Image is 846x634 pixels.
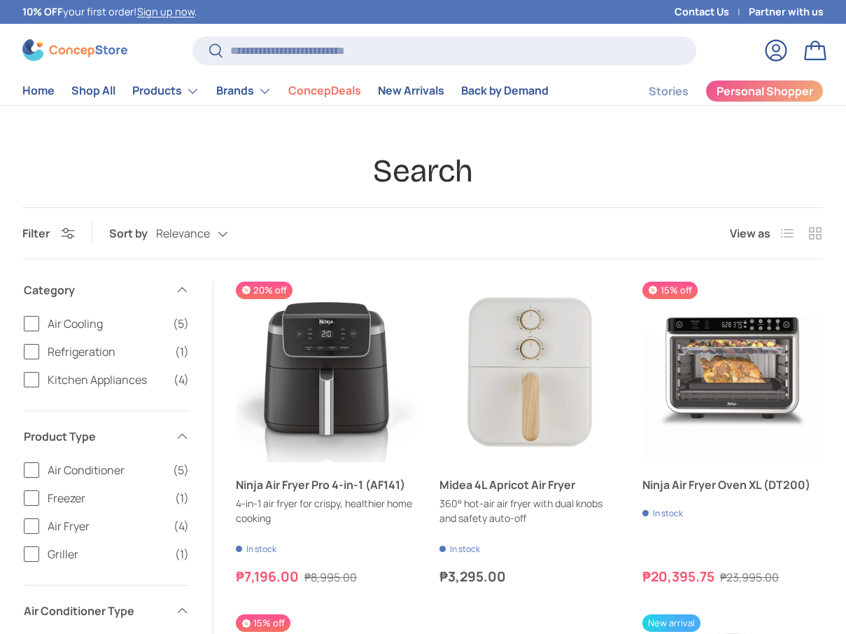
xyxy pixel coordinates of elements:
a: Personal Shopper [705,80,824,102]
a: Shop All [71,77,115,104]
span: Filter [22,226,50,241]
span: (1) [175,546,189,563]
span: Air Conditioner Type [24,602,167,619]
span: Air Cooling [48,315,164,332]
span: (5) [173,315,189,332]
a: Products [132,77,199,105]
a: Sign up now [137,5,195,18]
span: Refrigeration [48,343,167,360]
nav: Secondary [615,77,824,105]
h1: Search [22,151,824,191]
span: 15% off [642,282,697,299]
span: (4) [174,371,189,388]
span: Kitchen Appliances [48,371,165,388]
summary: Products [124,77,208,105]
a: Ninja Air Fryer Pro 4-in-1 (AF141) [236,476,417,493]
span: Freezer [48,490,167,506]
a: New Arrivals [378,77,444,104]
span: (5) [173,462,189,478]
span: Air Fryer [48,518,165,535]
span: Product Type [24,428,167,445]
img: ConcepStore [22,39,127,61]
a: Midea 4L Apricot Air Fryer [439,282,621,463]
a: Ninja Air Fryer Oven XL (DT200) [642,476,824,493]
summary: Product Type [24,411,189,462]
a: Contact Us [675,4,749,20]
a: Partner with us [749,4,824,20]
summary: Brands [208,77,280,105]
a: Home [22,77,55,104]
span: Griller [48,546,167,563]
span: 15% off [236,614,290,632]
button: Filter [22,226,75,241]
span: (1) [175,490,189,506]
p: your first order! . [22,4,197,20]
span: New arrival [642,614,700,632]
summary: Category [24,265,189,315]
a: Midea 4L Apricot Air Fryer [439,476,621,493]
label: Sort by [109,225,156,242]
span: Personal Shopper [717,85,813,97]
span: Air Conditioner [48,462,164,478]
span: View as [730,225,770,242]
span: Category [24,282,167,298]
a: Brands [216,77,272,105]
a: Back by Demand [461,77,549,104]
span: 20% off [236,282,292,299]
span: (1) [175,343,189,360]
nav: Primary [22,77,549,105]
a: ConcepDeals [288,77,361,104]
a: Stories [649,78,689,105]
button: Relevance [156,221,256,246]
a: Ninja Air Fryer Oven XL (DT200) [642,282,824,463]
span: Relevance [156,227,210,240]
a: Ninja Air Fryer Pro 4-in-1 (AF141) [236,282,417,463]
strong: 10% OFF [22,5,63,18]
span: (4) [174,518,189,535]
